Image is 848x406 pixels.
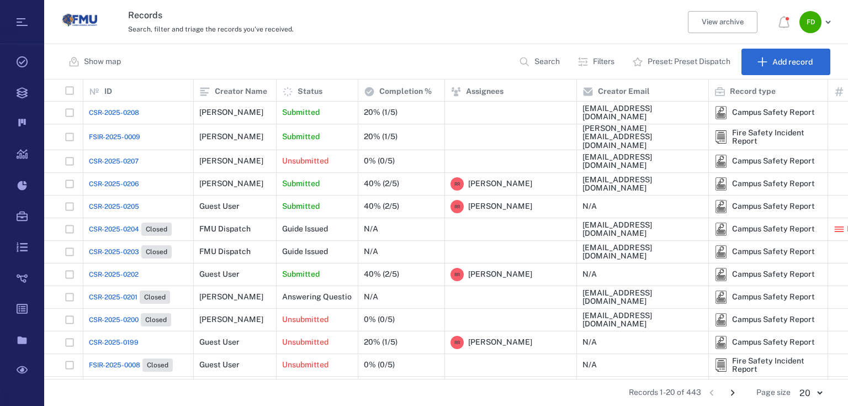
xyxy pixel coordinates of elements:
div: [EMAIL_ADDRESS][DOMAIN_NAME] [582,312,703,329]
div: Guest User [199,338,240,346]
div: N/A [582,338,597,346]
span: Search, filter and triage the records you've received. [128,25,294,33]
p: Submitted [282,178,320,189]
div: N/A [364,247,378,256]
span: Closed [145,361,171,370]
img: Florida Memorial University logo [62,3,97,38]
a: CSR-2025-0206 [89,179,139,189]
a: CSR-2025-0205 [89,202,139,212]
div: R R [451,336,464,349]
div: [PERSON_NAME] [199,133,263,141]
div: 20 [791,387,830,399]
img: icon Campus Safety Report [714,223,728,236]
img: icon Fire Safety Incident Report [714,130,728,144]
div: 40% (2/5) [364,270,399,278]
div: Fire Safety Incident Report [732,357,822,374]
button: Show map [62,49,130,75]
div: Campus Safety Report [732,293,815,301]
div: Campus Safety Report [714,245,728,259]
div: Campus Safety Report [732,247,815,256]
p: Answering Questions [282,292,360,303]
button: Go to next page [724,384,741,402]
div: [PERSON_NAME] [199,108,263,117]
div: 40% (2/5) [364,202,399,210]
div: Campus Safety Report [714,268,728,281]
div: 40% (2/5) [364,180,399,188]
div: Campus Safety Report [732,338,815,346]
div: Campus Safety Report [732,315,815,324]
a: CSR-2025-0208 [89,108,139,118]
div: Campus Safety Report [732,157,815,165]
div: Campus Safety Report [732,225,815,233]
span: CSR-2025-0200 [89,315,139,325]
div: Campus Safety Report [714,313,728,326]
div: Campus Safety Report [714,291,728,304]
div: FMU Dispatch [199,225,251,233]
img: icon Campus Safety Report [714,177,728,191]
span: FSIR-2025-0008 [89,360,140,370]
div: Campus Safety Report [732,202,815,210]
div: Campus Safety Report [714,223,728,236]
span: CSR-2025-0204 [89,224,139,234]
div: [EMAIL_ADDRESS][DOMAIN_NAME] [582,221,703,238]
h3: Records [128,9,560,22]
div: N/A [582,202,597,210]
span: CSR-2025-0201 [89,292,137,302]
button: Add record [741,49,830,75]
a: CSR-2025-0199 [89,338,139,347]
span: Closed [142,293,168,302]
a: FSIR-2025-0009 [89,132,140,142]
div: [PERSON_NAME] [199,180,263,188]
p: Filters [593,56,614,67]
div: [EMAIL_ADDRESS][DOMAIN_NAME] [582,244,703,261]
p: Unsubmitted [282,337,328,348]
div: 20% (1/5) [364,338,397,346]
p: Preset: Preset Dispatch [648,56,730,67]
button: Preset: Preset Dispatch [626,49,739,75]
div: [PERSON_NAME] [199,315,263,324]
img: icon Campus Safety Report [714,155,728,168]
div: N/A [582,270,597,278]
p: Guide Issued [282,246,328,257]
span: [PERSON_NAME] [468,178,532,189]
div: Campus Safety Report [714,106,728,119]
span: Records 1-20 of 443 [629,387,701,398]
img: icon Campus Safety Report [714,336,728,349]
p: Show map [84,56,121,67]
p: Unsubmitted [282,360,328,371]
span: [PERSON_NAME] [468,337,532,348]
a: CSR-2025-0202 [89,270,139,280]
button: View archive [688,11,757,33]
div: Fire Safety Incident Report [714,358,728,372]
img: icon Fire Safety Incident Report [714,358,728,372]
div: R R [451,177,464,191]
div: Campus Safety Report [732,108,815,117]
a: CSR-2025-0204Closed [89,223,172,236]
a: CSR-2025-0207 [89,156,139,166]
button: FD [799,11,835,33]
div: Fire Safety Incident Report [714,130,728,144]
div: [EMAIL_ADDRESS][DOMAIN_NAME] [582,153,703,170]
div: Campus Safety Report [714,177,728,191]
p: Unsubmitted [282,156,328,167]
p: Guide Issued [282,224,328,235]
span: Closed [144,247,169,257]
div: Campus Safety Report [714,155,728,168]
div: Guest User [199,202,240,210]
p: Submitted [282,201,320,212]
div: 20% (1/5) [364,133,397,141]
div: F D [799,11,821,33]
p: Submitted [282,107,320,118]
div: 0% (0/5) [364,157,395,165]
div: Campus Safety Report [732,270,815,278]
img: icon Campus Safety Report [714,291,728,304]
p: Completion % [379,86,432,97]
p: ID [104,86,112,97]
